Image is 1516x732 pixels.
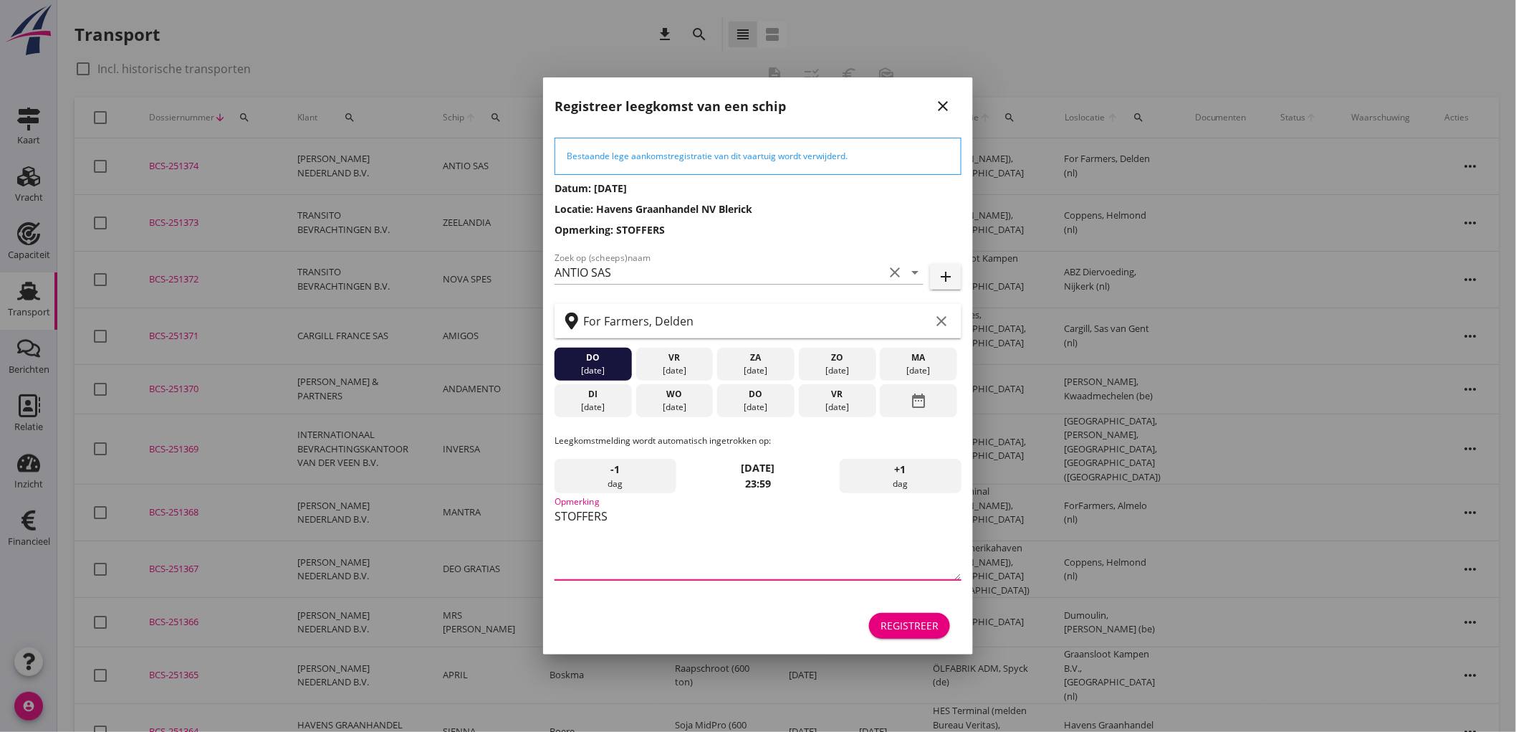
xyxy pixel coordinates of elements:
[558,364,628,377] div: [DATE]
[869,613,950,639] button: Registreer
[802,388,873,401] div: vr
[745,477,771,490] strong: 23:59
[639,401,709,414] div: [DATE]
[639,388,709,401] div: wo
[906,264,923,281] i: arrow_drop_down
[558,401,628,414] div: [DATE]
[881,618,939,633] div: Registreer
[933,313,950,330] i: clear
[555,434,961,447] p: Leegkomstmelding wordt automatisch ingetrokken op:
[895,462,906,477] span: +1
[639,364,709,377] div: [DATE]
[555,222,961,237] h3: Opmerking: STOFFERS
[934,98,951,115] i: close
[721,364,791,377] div: [DATE]
[583,310,930,333] input: Zoek op terminal of plaats
[567,150,949,163] div: Bestaande lege aankomstregistratie van dit vaartuig wordt verwijderd.
[742,461,775,475] strong: [DATE]
[555,459,676,493] div: dag
[840,459,961,493] div: dag
[721,388,791,401] div: do
[639,351,709,364] div: vr
[802,351,873,364] div: zo
[721,351,791,364] div: za
[883,351,954,364] div: ma
[802,364,873,377] div: [DATE]
[555,181,961,196] h3: Datum: [DATE]
[802,401,873,414] div: [DATE]
[555,505,961,580] textarea: Opmerking
[611,462,620,477] span: -1
[937,268,954,285] i: add
[558,351,628,364] div: do
[555,261,883,284] input: Zoek op (scheeps)naam
[910,388,927,414] i: date_range
[883,364,954,377] div: [DATE]
[721,401,791,414] div: [DATE]
[558,388,628,401] div: di
[555,201,961,217] h3: Locatie: Havens Graanhandel NV Blerick
[886,264,903,281] i: clear
[555,97,786,116] h2: Registreer leegkomst van een schip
